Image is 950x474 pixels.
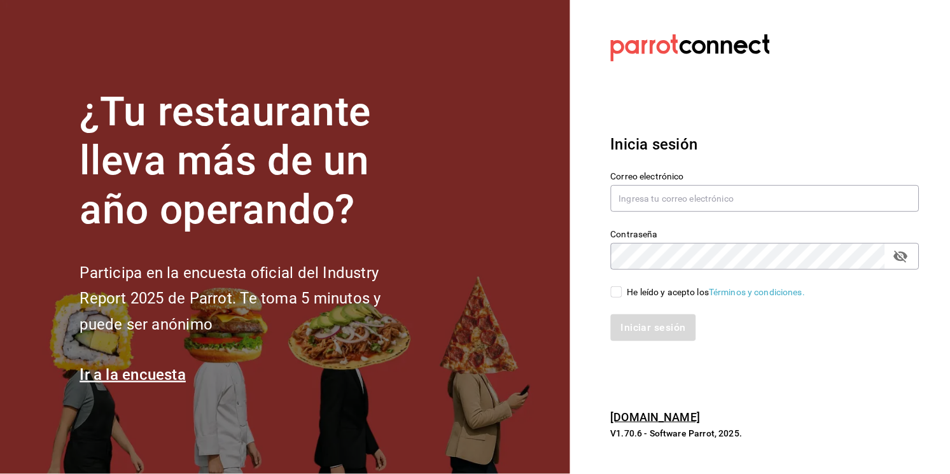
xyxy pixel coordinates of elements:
h2: Participa en la encuesta oficial del Industry Report 2025 de Parrot. Te toma 5 minutos y puede se... [80,260,423,338]
h3: Inicia sesión [611,133,919,156]
a: [DOMAIN_NAME] [611,410,701,424]
button: Campo de contraseña [890,246,912,267]
h1: ¿Tu restaurante lleva más de un año operando? [80,88,423,234]
a: Ir a la encuesta [80,366,186,384]
a: Términos y condiciones. [709,287,806,297]
label: Correo electrónico [611,172,920,181]
div: He leído y acepto los [627,286,806,299]
label: Contraseña [611,230,920,239]
p: V1.70.6 - Software Parrot, 2025. [611,427,919,440]
input: Ingresa tu correo electrónico [611,185,920,212]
